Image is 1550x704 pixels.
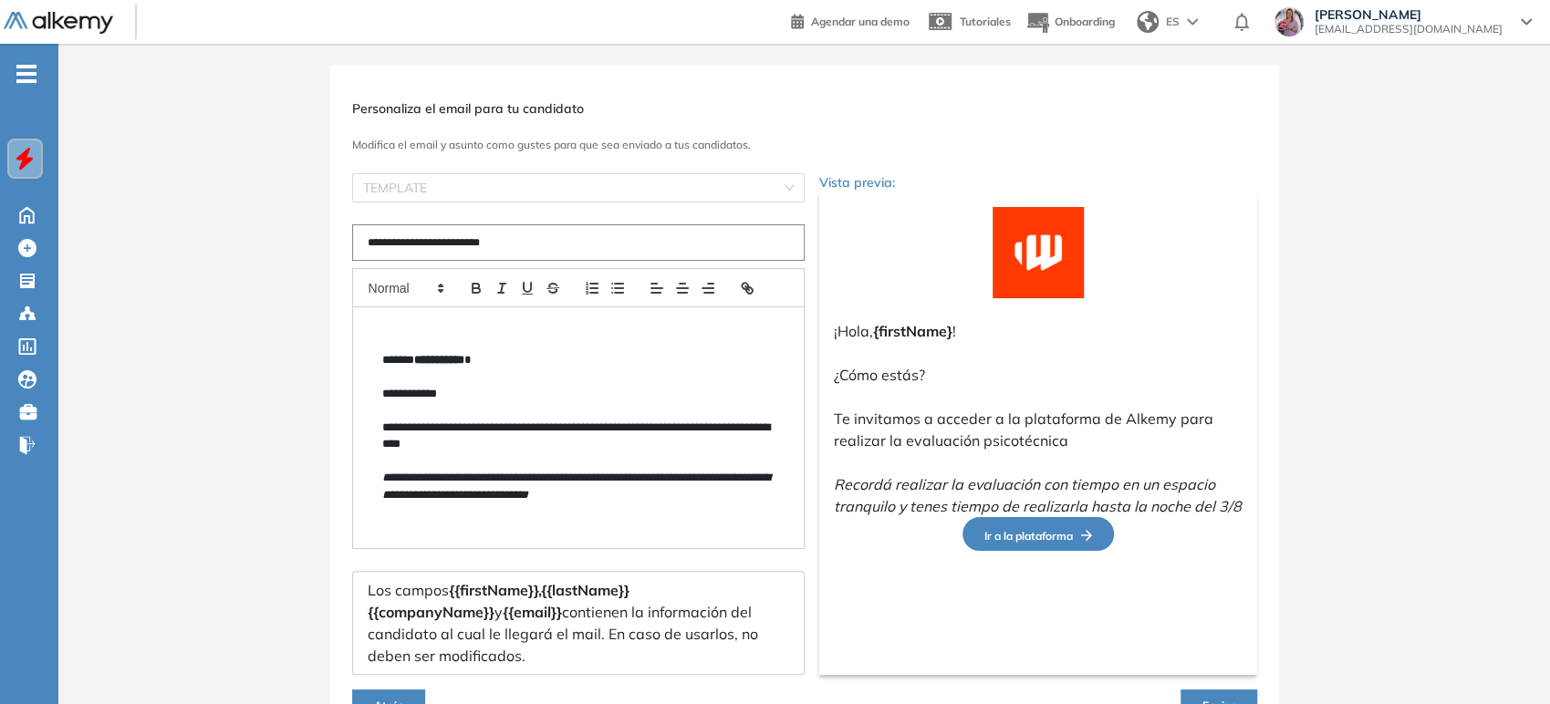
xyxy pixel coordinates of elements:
[834,320,1243,342] p: ¡Hola, !
[368,603,494,621] span: {{companyName}}
[834,364,1243,386] p: ¿Cómo estás?
[1315,7,1503,22] span: [PERSON_NAME]
[16,72,36,76] i: -
[1073,530,1092,541] img: Flecha
[1187,18,1198,26] img: arrow
[962,517,1114,551] button: Ir a la plataformaFlecha
[1315,22,1503,36] span: [EMAIL_ADDRESS][DOMAIN_NAME]
[4,12,113,35] img: Logo
[503,603,562,621] span: {{email}}
[449,581,541,599] span: {{firstName}},
[819,173,1257,192] p: Vista previa:
[1137,11,1159,33] img: world
[1166,14,1180,30] span: ES
[541,581,629,599] span: {{lastName}}
[811,15,910,28] span: Agendar una demo
[873,322,952,340] strong: {firstName}
[834,408,1243,451] p: Te invitamos a acceder a la plataforma de Alkemy para realizar la evaluación psicotécnica
[352,101,1257,117] h3: Personaliza el email para tu candidato
[834,475,1242,515] em: Recordá realizar la evaluación con tiempo en un espacio tranquilo y tenes tiempo de realizarla ha...
[352,571,805,675] div: Los campos y contienen la información del candidato al cual le llegará el mail. En caso de usarlo...
[960,15,1011,28] span: Tutoriales
[791,9,910,31] a: Agendar una demo
[352,139,1257,151] h3: Modifica el email y asunto como gustes para que sea enviado a tus candidatos.
[1055,15,1115,28] span: Onboarding
[984,529,1092,543] span: Ir a la plataforma
[993,207,1084,298] img: Logo de la compañía
[1025,3,1115,42] button: Onboarding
